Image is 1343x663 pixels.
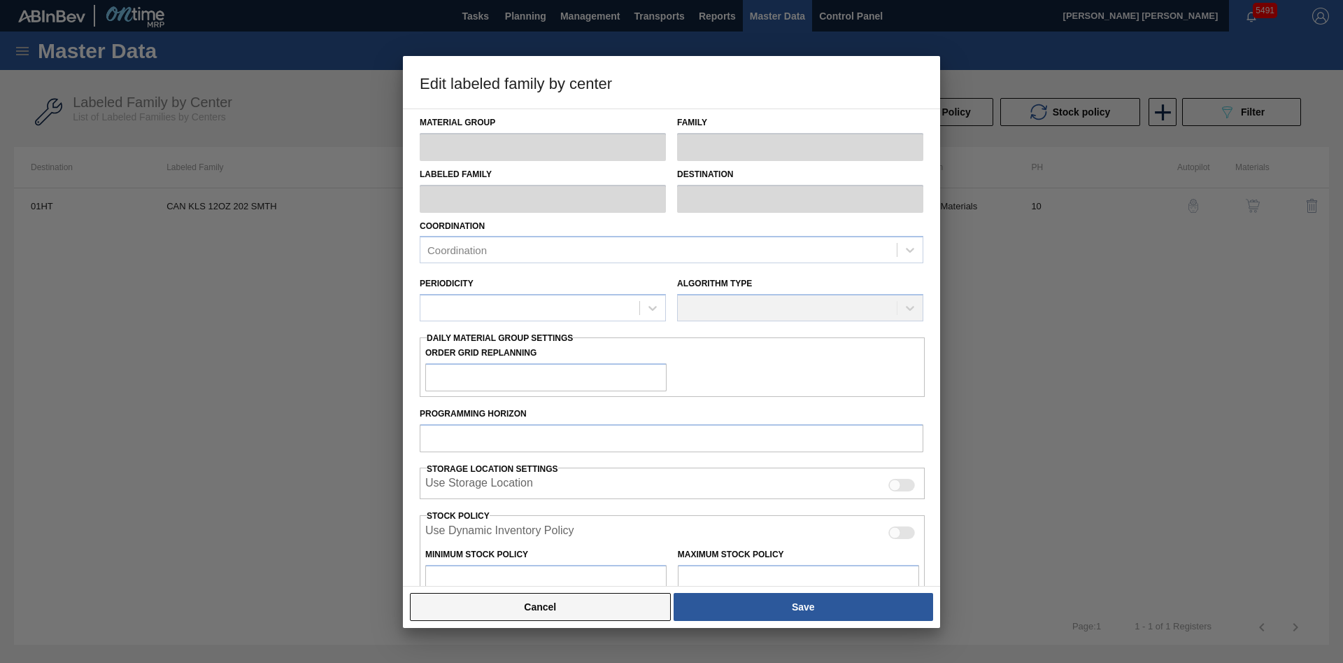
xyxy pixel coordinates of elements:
label: Periodicity [420,279,474,288]
label: Labeled Family [420,165,666,185]
h3: Edit labeled family by center [403,56,940,109]
label: Family [677,113,923,133]
label: Order Grid Replanning [425,343,667,363]
button: Save [674,593,933,621]
button: Cancel [410,593,671,621]
label: Programming Horizon [420,404,923,424]
label: Destination [677,165,923,185]
label: Minimum Stock Policy [425,550,528,559]
label: Material Group [420,113,666,133]
label: Coordination [420,221,485,231]
label: Stock Policy [427,511,490,521]
label: When enabled, the system will display stocks from different storage locations. [425,477,533,494]
span: Storage Location Settings [427,464,558,474]
label: Maximum Stock Policy [678,550,784,559]
label: Algorithm Type [677,279,752,288]
span: Daily Material Group Settings [427,333,573,343]
div: Coordination [427,244,487,256]
label: When enabled, the system will use inventory based on the Dynamic Inventory Policy. [425,524,574,541]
